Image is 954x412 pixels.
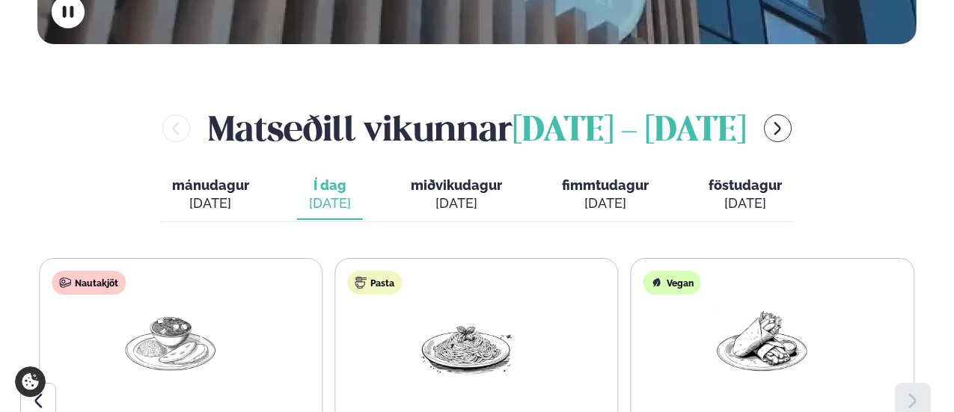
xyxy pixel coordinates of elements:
[643,271,701,295] div: Vegan
[355,277,367,289] img: pasta.svg
[208,104,746,153] h2: Matseðill vikunnar
[562,194,649,212] div: [DATE]
[297,170,363,220] button: Í dag [DATE]
[418,307,514,376] img: Spagetti.png
[309,176,351,194] span: Í dag
[160,170,261,220] button: mánudagur [DATE]
[411,177,502,193] span: miðvikudagur
[399,170,514,220] button: miðvikudagur [DATE]
[764,114,792,142] button: menu-btn-right
[715,307,810,376] img: Wraps.png
[15,366,46,397] a: Cookie settings
[172,194,249,212] div: [DATE]
[709,177,782,193] span: föstudagur
[172,177,249,193] span: mánudagur
[59,277,71,289] img: beef.svg
[411,194,502,212] div: [DATE]
[309,194,351,212] div: [DATE]
[651,277,663,289] img: Vegan.svg
[709,194,782,212] div: [DATE]
[697,170,794,220] button: föstudagur [DATE]
[162,114,190,142] button: menu-btn-left
[550,170,661,220] button: fimmtudagur [DATE]
[562,177,649,193] span: fimmtudagur
[513,115,746,148] span: [DATE] - [DATE]
[123,307,218,376] img: Curry-Rice-Naan.png
[347,271,402,295] div: Pasta
[52,271,126,295] div: Nautakjöt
